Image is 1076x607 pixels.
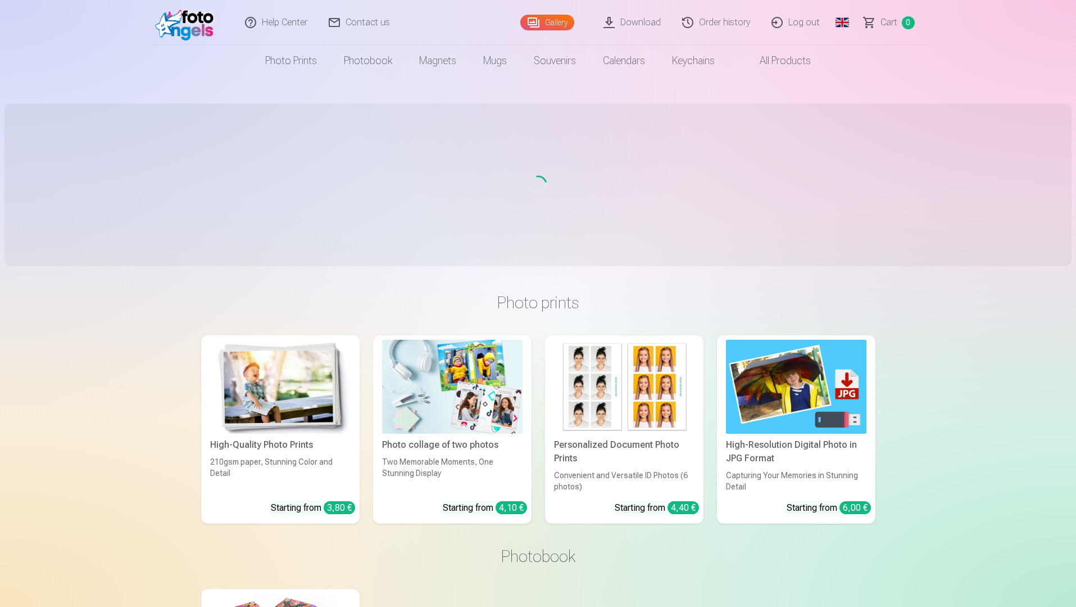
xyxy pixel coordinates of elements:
h3: Photobook [210,546,866,566]
img: /fa2 [155,5,220,41]
a: High-Resolution Digital Photo in JPG FormatHigh-Resolution Digital Photo in JPG FormatCapturing Y... [717,335,875,524]
div: 210gsm paper, Stunning Color and Detail [206,456,355,492]
a: Photo collage of two photosPhoto collage of two photosTwo Memorable Moments, One Stunning Display... [373,335,532,524]
div: Starting from [443,501,527,515]
a: Magnets [406,45,470,77]
div: 4,40 € [668,501,699,514]
a: Personalized Document Photo PrintsPersonalized Document Photo PrintsConvenient and Versatile ID P... [545,335,703,524]
a: Keychains [659,45,728,77]
div: Capturing Your Memories in Stunning Detail [721,470,871,492]
a: All products [728,45,824,77]
a: Calendars [589,45,659,77]
div: High-Resolution Digital Photo in JPG Format [721,438,871,465]
a: Souvenirs [520,45,589,77]
a: Gallery [520,15,574,30]
img: High-Quality Photo Prints [210,340,351,434]
span: 0 [902,16,915,29]
a: Photo prints [252,45,330,77]
div: 6,00 € [839,501,871,514]
div: 4,10 € [496,501,527,514]
div: 3,80 € [324,501,355,514]
div: Starting from [615,501,699,515]
h3: Photo prints [210,293,866,313]
div: Photo collage of two photos [378,438,527,452]
div: Two Memorable Moments, One Stunning Display [378,456,527,492]
img: Personalized Document Photo Prints [554,340,694,434]
div: Starting from [787,501,871,515]
div: Convenient and Versatile ID Photos (6 photos) [550,470,699,492]
a: High-Quality Photo PrintsHigh-Quality Photo Prints210gsm paper, Stunning Color and DetailStarting... [201,335,360,524]
a: Mugs [470,45,520,77]
div: Starting from [271,501,355,515]
a: Photobook [330,45,406,77]
span: Сart [880,16,897,29]
div: Personalized Document Photo Prints [550,438,699,465]
img: High-Resolution Digital Photo in JPG Format [726,340,866,434]
div: High-Quality Photo Prints [206,438,355,452]
img: Photo collage of two photos [382,340,523,434]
